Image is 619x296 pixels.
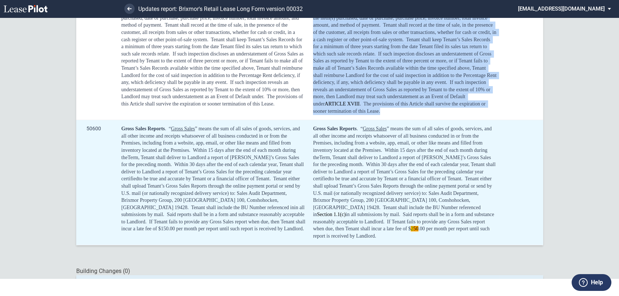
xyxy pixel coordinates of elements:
span: Tenant shall record at the time of sale, in the presence of the customer, all receipts from sales... [313,22,498,42]
span: Within 15 [384,147,405,153]
span: days after the end of each month during the [121,147,296,160]
span: If Tenant fails to provide any Gross Sales report when due, then Tenant shall incur a late fee of [121,219,306,232]
span: days after the end of each month during the [313,147,489,160]
span: . [165,126,166,131]
span: Tenant shall keep Tenant’s Sales Records for a minimum of three years starting from the date Tena... [121,37,302,57]
a: ARTICLE XVIII [325,101,360,107]
span: 100, Conshohocken, [GEOGRAPHIC_DATA] [313,197,471,210]
span: Tenant shall keep Tenant’s Sales Records for a minimum of three years starting from the date Tena... [313,37,491,57]
a: Section 1.1 [317,212,340,217]
span: Said reports shall be in a form and substance reasonably acceptable to Landlord. [121,212,305,224]
span: days after the end of each calendar year, Tenant shall deliver to Landlord a report of Tenant’s G... [313,162,497,181]
span: “ [360,126,363,131]
th: Building [76,275,225,293]
span: Tenant shall include the BU Number referenced in [313,205,482,218]
span: The provisions of this Article shall survive the expiration or sooner termination of this Lease. [313,101,487,114]
span: Tenant shall record at the time of sale, in the presence of the customer, all receipts from sales... [121,22,295,42]
span: Said reports shall be in a form and substance reasonably acceptable to Landlord. [313,212,495,224]
span: Tenant shall include the BU Number referenced in [191,205,294,210]
span: ” means the sum of all sales of goods, services, and all other income and receipts whatsoever of ... [121,126,300,153]
span: days after the end of each calendar year, Tenant shall deliver to Landlord a report of Tenant’s G... [121,162,304,181]
span: The provisions of this Article shall survive the expiration or sooner termination of this Lease. [121,94,303,107]
span: per month per report until such report is received by Landlord. [176,226,304,231]
span: Within 30 [174,162,195,167]
span: ” means the sum of all sales of goods, services, and all other income and receipts whatsoever of ... [313,126,493,153]
span: Updates report: Brixmor's Retail Lease Long Form version 00032 [138,5,303,12]
span: [GEOGRAPHIC_DATA] [375,197,427,203]
span: to be true and accurate by Tenant or a financial officer of Tenant. [138,176,271,181]
span: If such inspection discloses an understatement of Gross Sales as reported by Tenant to the extent... [121,51,304,85]
span: to be true and accurate by Tenant or a financial officer of Tenant. [330,176,463,181]
mark: 50 [413,226,418,231]
span: 100, Conshohocken, [GEOGRAPHIC_DATA] [121,197,279,210]
span: $150.00 [158,226,175,231]
span: Within 15 [193,147,213,153]
span: . [263,94,264,99]
th: Field [225,275,338,293]
span: 19428. [366,205,380,210]
span: Gross Sales [363,126,387,131]
span: If such inspection discloses an understatement of Gross Sales as reported by Tenant to the extent... [313,51,498,85]
span: Term, Tenant shall deliver to Landlord a report of [PERSON_NAME]’s Gross Sales for the preceding ... [313,155,492,168]
span: If such inspection reveals an understatement of Gross Sales as reported by Tenant to the extent o... [121,80,300,99]
mark: 2 [411,226,413,231]
span: Within 30 [366,162,386,167]
div: Building Changes (0) [76,267,543,275]
span: “ [169,126,171,131]
span: Gross Sales Reports [121,126,165,131]
span: Term, Tenant shall deliver to Landlord a report of [PERSON_NAME]’s Gross Sales for the preceding ... [121,155,299,168]
button: Help [572,274,611,291]
span: 50600 [86,120,101,137]
span: [GEOGRAPHIC_DATA] [183,197,235,203]
span: Gross Sales Reports [313,126,357,131]
span: $ .00 [408,226,425,231]
span: 19428. [175,205,189,210]
a: (c) [340,212,346,217]
span: in all submissions by mail. [346,212,401,217]
span: . [360,101,361,107]
span: If such inspection reveals an understatement of Gross Sales as reported by Tenant to the extent o... [313,80,491,107]
span: Gross Sales [171,126,195,131]
span: If Tenant fails to provide any Gross Sales report when due, then Tenant shall incur a late fee of [313,219,486,232]
span: . [357,126,358,131]
th: New Text [338,275,499,293]
label: Help [591,278,603,287]
span: in all submissions by mail. [121,205,305,218]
